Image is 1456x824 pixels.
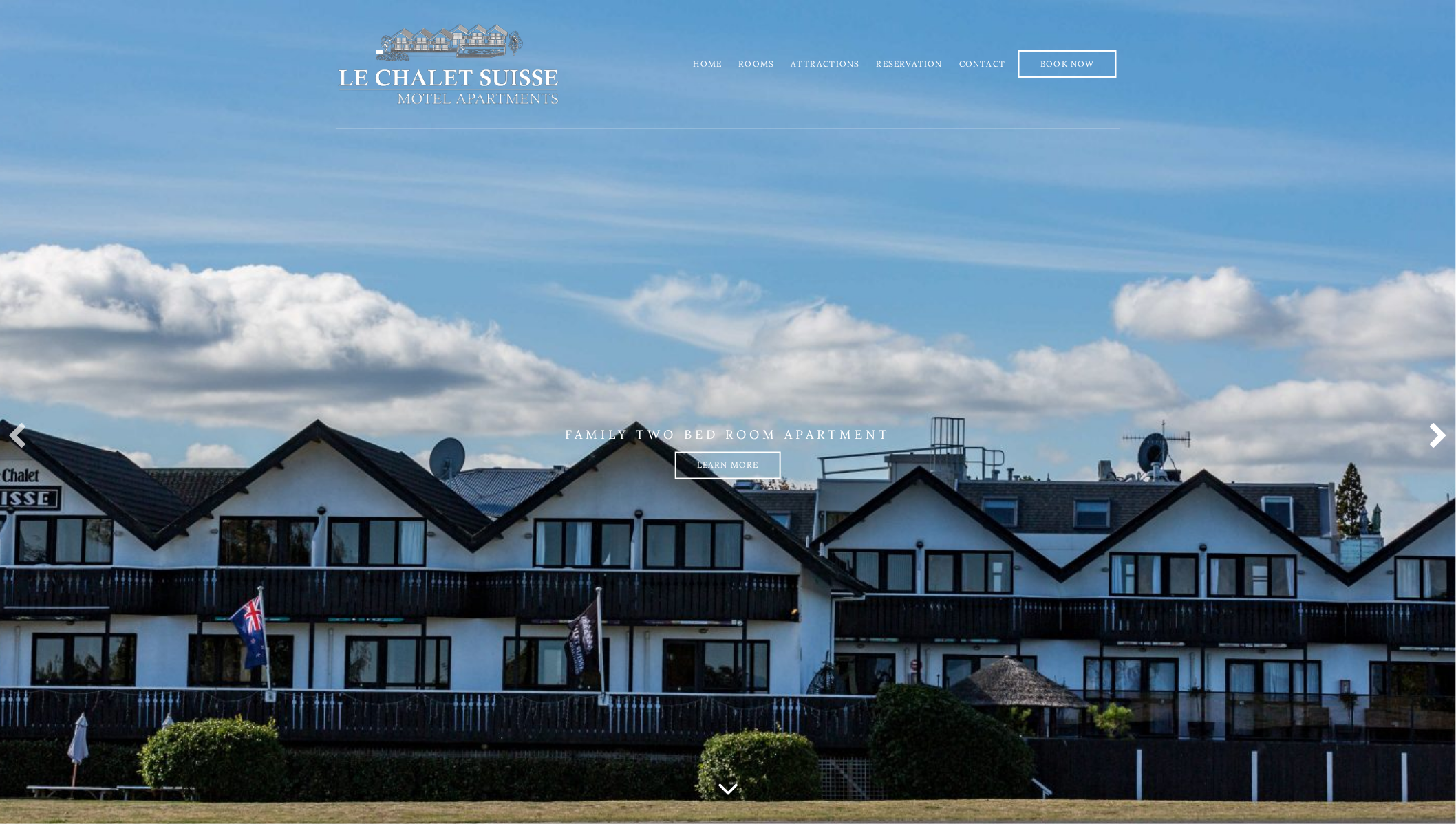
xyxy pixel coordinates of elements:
[675,452,781,479] a: Learn more
[877,58,943,69] a: Reservation
[739,58,775,69] a: Rooms
[791,58,860,69] a: Attractions
[336,427,1120,442] p: FAMILY TWO BED ROOM APARTMENT
[694,58,722,69] a: Home
[959,58,1005,69] a: Contact
[1018,50,1117,78] a: Book Now
[336,23,561,105] img: lechaletsuisse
